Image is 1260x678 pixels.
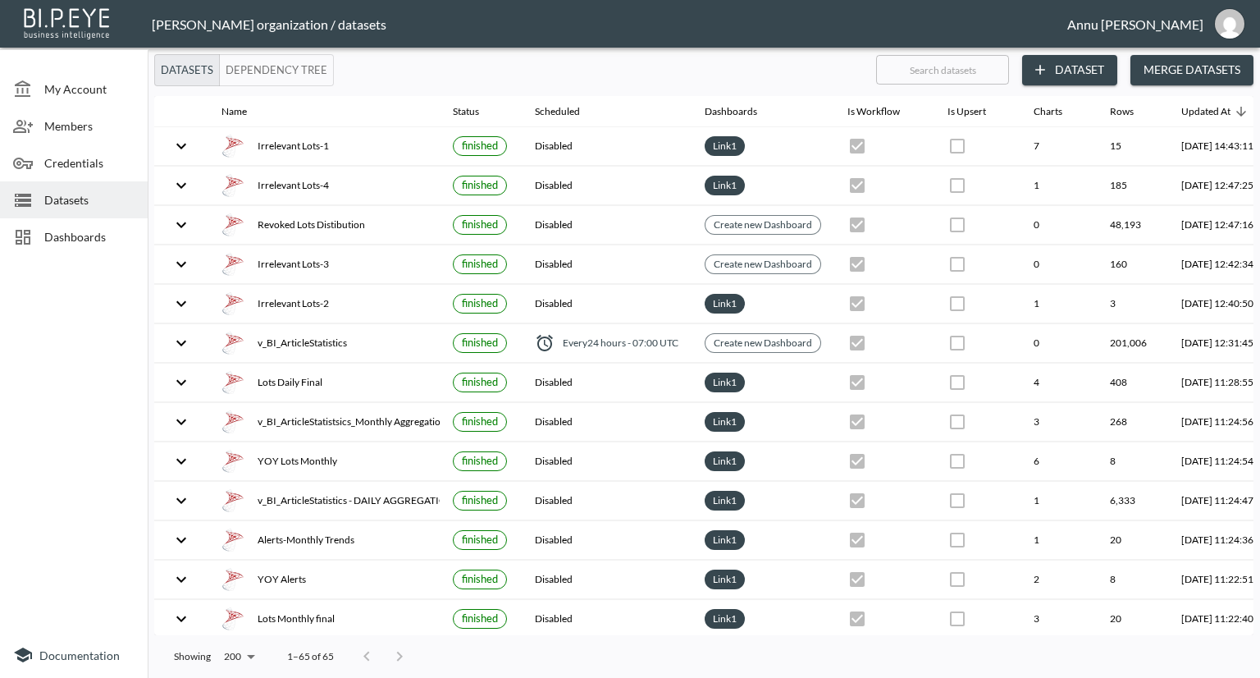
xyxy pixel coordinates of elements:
a: Link1 [710,491,740,510]
button: expand row [167,290,195,318]
th: 15 [1097,127,1168,166]
button: expand row [167,566,195,593]
div: YOY Lots Monthly [221,450,427,473]
th: 268 [1097,403,1168,442]
a: Link1 [710,530,740,549]
th: {"type":"div","key":null,"ref":null,"props":{"style":{"display":"flex","gap":16,"alignItems":"cen... [208,324,440,363]
img: mssql icon [221,529,244,552]
a: Link1 [710,176,740,195]
th: {"type":"div","key":null,"ref":null,"props":{"style":{"display":"flex","flexWrap":"wrap","gap":6}... [692,167,834,205]
div: Lots Monthly final [221,607,427,630]
th: {"type":{},"key":null,"ref":null,"props":{"size":"small","label":{"type":{},"key":null,"ref":null... [440,167,522,205]
th: Disabled [522,127,692,166]
button: expand row [167,526,195,554]
span: finished [462,415,498,428]
button: expand row [167,132,195,160]
a: Create new Dashboard [710,254,815,273]
div: Link1 [705,609,745,629]
th: 8 [1097,561,1168,599]
span: finished [462,533,498,546]
div: Revoked Lots Distibution [221,213,427,236]
span: Rows [1110,102,1155,121]
span: Credentials [44,154,135,172]
div: Scheduled [535,102,580,121]
div: Lots Daily Final [221,371,427,394]
th: Disabled [522,206,692,245]
th: 20 [1097,521,1168,560]
th: {"type":{},"key":null,"ref":null,"props":{"disabled":true,"checked":true,"color":"primary","style... [834,364,934,402]
div: Create new Dashboard [705,254,821,274]
th: {"type":{},"key":null,"ref":null,"props":{"size":"small","label":{"type":{},"key":null,"ref":null... [440,364,522,402]
th: 0 [1020,206,1097,245]
div: Status [453,102,479,121]
span: finished [462,375,498,388]
th: {"type":"div","key":null,"ref":null,"props":{"style":{"display":"flex","gap":16,"alignItems":"cen... [208,600,440,639]
th: 7 [1020,127,1097,166]
span: Is Upsert [947,102,1007,121]
div: Platform [154,54,334,86]
div: Name [221,102,247,121]
button: expand row [167,329,195,357]
th: 3 [1097,285,1168,323]
th: {"type":{},"key":null,"ref":null,"props":{"disabled":true,"color":"primary","style":{"padding":0}... [934,442,1020,481]
th: {"type":{},"key":null,"ref":null,"props":{"disabled":true,"checked":true,"color":"primary","style... [834,285,934,323]
a: Documentation [13,645,135,665]
img: mssql icon [221,174,244,197]
th: {"type":{},"key":null,"ref":null,"props":{"size":"small","label":{"type":{},"key":null,"ref":null... [440,245,522,284]
th: Disabled [522,245,692,284]
div: Is Upsert [947,102,986,121]
img: mssql icon [221,489,244,512]
a: Link1 [710,412,740,431]
th: {"type":{},"key":null,"ref":null,"props":{"disabled":true,"color":"primary","style":{"padding":0}... [934,482,1020,520]
div: Charts [1034,102,1062,121]
span: Updated At [1181,102,1252,121]
th: {"type":{},"key":null,"ref":null,"props":{"disabled":true,"color":"primary","style":{"padding":0}... [934,521,1020,560]
span: finished [462,493,498,506]
a: Link1 [710,136,740,155]
a: Link1 [710,570,740,589]
th: {"type":{},"key":null,"ref":null,"props":{"size":"small","label":{"type":{},"key":null,"ref":null... [440,324,522,363]
th: {"type":"div","key":null,"ref":null,"props":{"style":{"display":"flex","gap":16,"alignItems":"cen... [208,482,440,520]
img: 30a3054078d7a396129f301891e268cf [1215,9,1244,39]
th: {"type":"div","key":null,"ref":null,"props":{"style":{"display":"flex","gap":16,"alignItems":"cen... [208,245,440,284]
a: Create new Dashboard [710,215,815,234]
th: {"type":{},"key":null,"ref":null,"props":{"size":"small","label":{"type":{},"key":null,"ref":null... [440,482,522,520]
button: Merge Datasets [1130,55,1253,85]
div: Irrelevant Lots-4 [221,174,427,197]
button: expand row [167,250,195,278]
span: finished [462,178,498,191]
th: Disabled [522,482,692,520]
button: expand row [167,487,195,515]
th: 160 [1097,245,1168,284]
a: Link1 [710,294,740,313]
div: Is Workflow [847,102,900,121]
th: {"type":{},"key":null,"ref":null,"props":{"disabled":true,"checked":true,"color":"primary","style... [834,324,934,363]
div: Irrelevant Lots-2 [221,292,427,315]
th: {"type":{},"key":null,"ref":null,"props":{"disabled":true,"color":"primary","style":{"padding":0}... [934,600,1020,639]
span: finished [462,572,498,585]
div: Link1 [705,451,745,471]
th: {"type":"div","key":null,"ref":null,"props":{"style":{"display":"flex","flexWrap":"wrap","gap":6}... [692,127,834,166]
span: finished [462,612,498,625]
th: {"type":{},"key":null,"ref":null,"props":{"size":"small","label":{"type":{},"key":null,"ref":null... [440,206,522,245]
span: Dashboards [705,102,778,121]
th: {"type":{},"key":null,"ref":null,"props":{"disabled":true,"checked":true,"color":"primary","style... [834,521,934,560]
th: {"type":"div","key":null,"ref":null,"props":{"style":{"display":"flex","flexWrap":"wrap","gap":6}... [692,285,834,323]
th: {"type":"div","key":null,"ref":null,"props":{"style":{"display":"flex","flexWrap":"wrap","gap":6}... [692,482,834,520]
input: Search datasets [876,49,1009,90]
th: Disabled [522,600,692,639]
th: {"type":"div","key":null,"ref":null,"props":{"style":{"display":"flex","flexWrap":"wrap","gap":6}... [692,600,834,639]
th: {"type":{},"key":null,"ref":null,"props":{"disabled":true,"checked":true,"color":"primary","style... [834,442,934,481]
img: mssql icon [221,450,244,473]
th: {"type":"div","key":null,"ref":null,"props":{"style":{"display":"flex","flexWrap":"wrap","gap":6}... [692,561,834,599]
div: YOY Alerts [221,568,427,591]
th: {"type":{},"key":null,"ref":null,"props":{"disabled":true,"color":"primary","style":{"padding":0}... [934,167,1020,205]
th: 20 [1097,600,1168,639]
th: {"type":{},"key":null,"ref":null,"props":{"disabled":true,"color":"primary","style":{"padding":0}... [934,127,1020,166]
th: {"type":"div","key":null,"ref":null,"props":{"style":{"display":"flex","gap":16,"alignItems":"cen... [208,167,440,205]
th: {"type":{},"key":null,"ref":null,"props":{"disabled":true,"checked":true,"color":"primary","style... [834,403,934,442]
th: {"type":"div","key":null,"ref":null,"props":{"style":{"display":"flex","gap":16,"alignItems":"cen... [208,442,440,481]
span: Status [453,102,500,121]
th: {"type":"div","key":null,"ref":null,"props":{"style":{"display":"flex","gap":16,"alignItems":"cen... [208,561,440,599]
th: 6,333 [1097,482,1168,520]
